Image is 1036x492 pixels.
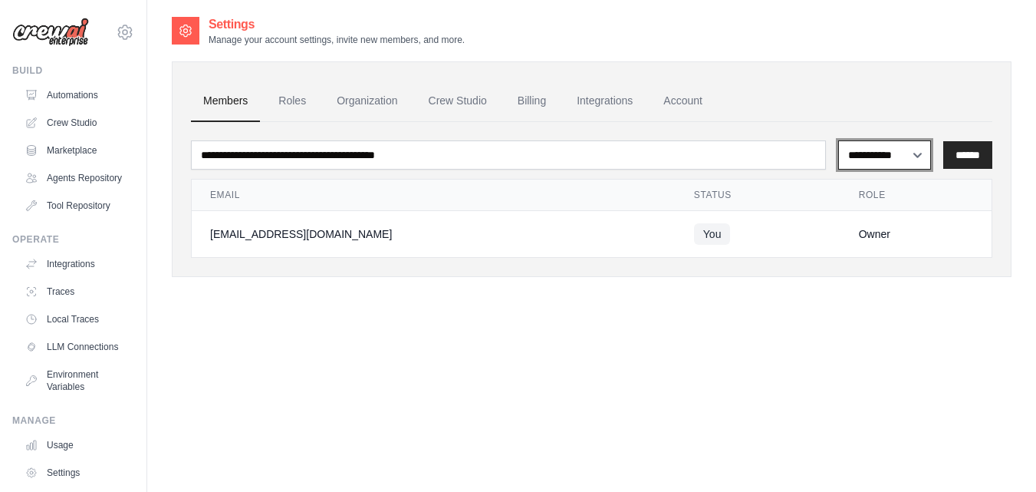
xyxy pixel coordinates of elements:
a: Billing [505,81,558,122]
a: Local Traces [18,307,134,332]
div: Manage [12,414,134,427]
a: Organization [324,81,409,122]
a: Marketplace [18,138,134,163]
div: Owner [859,226,973,242]
a: Account [651,81,715,122]
span: You [694,223,731,245]
a: Integrations [18,252,134,276]
a: Settings [18,461,134,485]
img: Logo [12,18,89,47]
p: Manage your account settings, invite new members, and more. [209,34,465,46]
a: Tool Repository [18,193,134,218]
a: Traces [18,279,134,304]
h2: Settings [209,15,465,34]
a: Crew Studio [416,81,499,122]
th: Email [192,180,676,211]
a: Members [191,81,260,122]
a: Integrations [564,81,645,122]
div: [EMAIL_ADDRESS][DOMAIN_NAME] [210,226,657,242]
a: Automations [18,83,134,107]
a: Crew Studio [18,111,134,135]
a: Agents Repository [18,166,134,190]
th: Status [676,180,840,211]
a: Roles [266,81,318,122]
a: Usage [18,433,134,457]
a: Environment Variables [18,362,134,399]
div: Build [12,64,134,77]
div: Operate [12,233,134,246]
th: Role [840,180,992,211]
a: LLM Connections [18,335,134,359]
